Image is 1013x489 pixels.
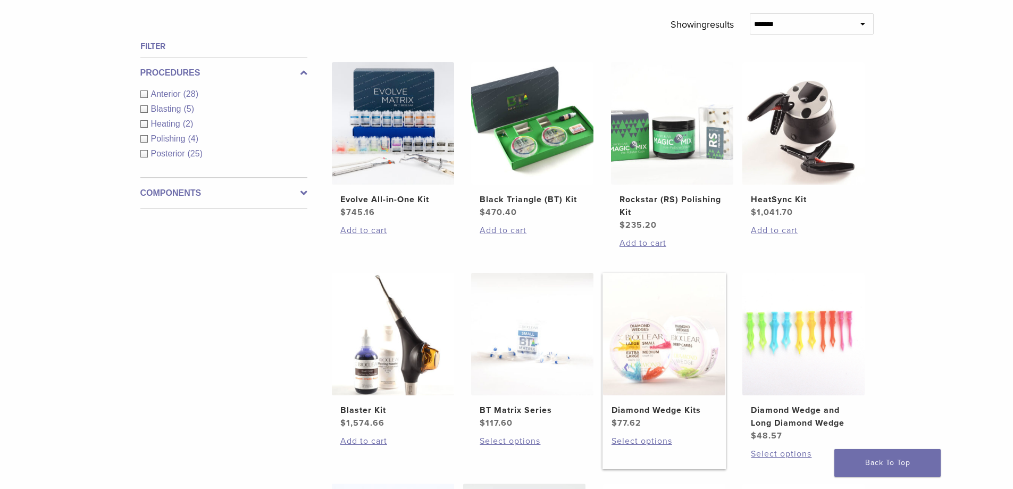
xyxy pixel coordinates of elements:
[140,67,307,79] label: Procedures
[140,40,307,53] h4: Filter
[151,104,184,113] span: Blasting
[742,62,866,219] a: HeatSync KitHeatSync Kit $1,041.70
[331,273,455,429] a: Blaster KitBlaster Kit $1,574.66
[834,449,941,477] a: Back To Top
[340,224,446,237] a: Add to cart: “Evolve All-in-One Kit”
[751,404,856,429] h2: Diamond Wedge and Long Diamond Wedge
[332,62,454,185] img: Evolve All-in-One Kit
[183,104,194,113] span: (5)
[140,187,307,200] label: Components
[619,220,657,230] bdi: 235.20
[340,435,446,447] a: Add to cart: “Blaster Kit”
[480,193,585,206] h2: Black Triangle (BT) Kit
[619,220,625,230] span: $
[480,418,513,428] bdi: 117.60
[471,62,595,219] a: Black Triangle (BT) KitBlack Triangle (BT) Kit $470.40
[610,62,734,231] a: Rockstar (RS) Polishing KitRockstar (RS) Polishing Kit $235.20
[340,404,446,417] h2: Blaster Kit
[612,418,617,428] span: $
[183,89,198,98] span: (28)
[619,193,725,219] h2: Rockstar (RS) Polishing Kit
[611,62,733,185] img: Rockstar (RS) Polishing Kit
[151,134,188,143] span: Polishing
[742,62,865,185] img: HeatSync Kit
[602,273,726,429] a: Diamond Wedge KitsDiamond Wedge Kits $77.62
[340,418,384,428] bdi: 1,574.66
[742,273,865,395] img: Diamond Wedge and Long Diamond Wedge
[332,273,454,395] img: Blaster Kit
[471,273,595,429] a: BT Matrix SeriesBT Matrix Series $117.60
[340,193,446,206] h2: Evolve All-in-One Kit
[188,149,203,158] span: (25)
[340,418,346,428] span: $
[480,435,585,447] a: Select options for “BT Matrix Series”
[751,207,757,218] span: $
[340,207,346,218] span: $
[183,119,194,128] span: (2)
[480,404,585,417] h2: BT Matrix Series
[188,134,198,143] span: (4)
[742,273,866,442] a: Diamond Wedge and Long Diamond WedgeDiamond Wedge and Long Diamond Wedge $48.57
[151,119,183,128] span: Heating
[480,418,485,428] span: $
[612,418,641,428] bdi: 77.62
[151,89,183,98] span: Anterior
[671,13,734,36] p: Showing results
[480,224,585,237] a: Add to cart: “Black Triangle (BT) Kit”
[603,273,725,395] img: Diamond Wedge Kits
[751,207,793,218] bdi: 1,041.70
[331,62,455,219] a: Evolve All-in-One KitEvolve All-in-One Kit $745.16
[751,447,856,460] a: Select options for “Diamond Wedge and Long Diamond Wedge”
[751,430,757,441] span: $
[471,273,593,395] img: BT Matrix Series
[340,207,375,218] bdi: 745.16
[151,149,188,158] span: Posterior
[612,404,717,417] h2: Diamond Wedge Kits
[751,430,782,441] bdi: 48.57
[480,207,485,218] span: $
[480,207,517,218] bdi: 470.40
[751,224,856,237] a: Add to cart: “HeatSync Kit”
[612,435,717,447] a: Select options for “Diamond Wedge Kits”
[751,193,856,206] h2: HeatSync Kit
[471,62,593,185] img: Black Triangle (BT) Kit
[619,237,725,250] a: Add to cart: “Rockstar (RS) Polishing Kit”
